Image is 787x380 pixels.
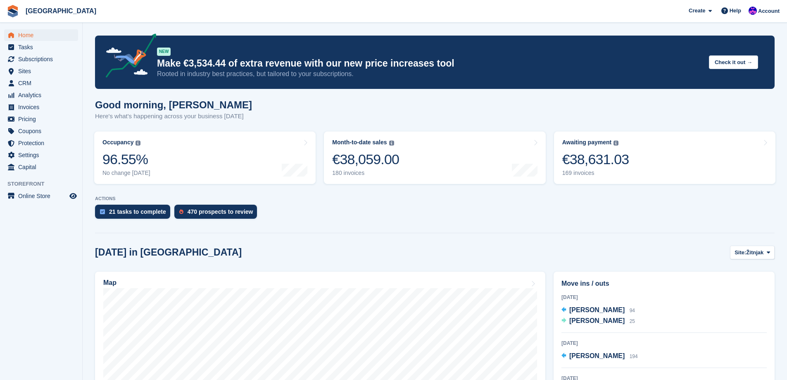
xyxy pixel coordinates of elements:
[188,208,253,215] div: 470 prospects to review
[4,77,78,89] a: menu
[630,318,635,324] span: 25
[99,33,157,81] img: price-adjustments-announcement-icon-8257ccfd72463d97f412b2fc003d46551f7dbcb40ab6d574587a9cd5c0d94...
[4,190,78,202] a: menu
[18,161,68,173] span: Capital
[613,141,618,146] img: icon-info-grey-7440780725fd019a000dd9b08b2336e03edf1995a4989e88bcd33f0948082b44.svg
[561,305,635,316] a: [PERSON_NAME] 94
[18,65,68,77] span: Sites
[4,53,78,65] a: menu
[561,279,767,289] h2: Move ins / outs
[22,4,100,18] a: [GEOGRAPHIC_DATA]
[746,249,763,257] span: Žitnjak
[730,7,741,15] span: Help
[7,5,19,17] img: stora-icon-8386f47178a22dfd0bd8f6a31ec36ba5ce8667c1dd55bd0f319d3a0aa187defe.svg
[4,101,78,113] a: menu
[68,191,78,201] a: Preview store
[18,89,68,101] span: Analytics
[95,247,242,258] h2: [DATE] in [GEOGRAPHIC_DATA]
[95,99,252,110] h1: Good morning, [PERSON_NAME]
[562,170,629,177] div: 169 invoices
[749,7,757,15] img: Ivan Gačić
[18,149,68,161] span: Settings
[18,77,68,89] span: CRM
[100,209,105,214] img: task-75834270c22a3079a89374b754ae025e5fb1db73e45f91037f5363f120a921f8.svg
[561,294,767,301] div: [DATE]
[569,352,625,359] span: [PERSON_NAME]
[103,279,117,287] h2: Map
[389,141,394,146] img: icon-info-grey-7440780725fd019a000dd9b08b2336e03edf1995a4989e88bcd33f0948082b44.svg
[569,317,625,324] span: [PERSON_NAME]
[332,151,399,168] div: €38,059.00
[95,112,252,121] p: Here's what's happening across your business [DATE]
[324,131,545,184] a: Month-to-date sales €38,059.00 180 invoices
[18,190,68,202] span: Online Store
[730,246,775,259] button: Site: Žitnjak
[18,101,68,113] span: Invoices
[136,141,140,146] img: icon-info-grey-7440780725fd019a000dd9b08b2336e03edf1995a4989e88bcd33f0948082b44.svg
[630,354,638,359] span: 194
[4,89,78,101] a: menu
[7,180,82,188] span: Storefront
[174,205,262,223] a: 470 prospects to review
[4,125,78,137] a: menu
[562,151,629,168] div: €38,631.03
[4,29,78,41] a: menu
[709,55,758,69] button: Check it out →
[4,41,78,53] a: menu
[18,137,68,149] span: Protection
[109,208,166,215] div: 21 tasks to complete
[179,209,183,214] img: prospect-51fa495bee0391a8d652442698ab0144808aea92771e9ea1ae160a38d050c398.svg
[561,351,638,362] a: [PERSON_NAME] 194
[95,205,174,223] a: 21 tasks to complete
[4,149,78,161] a: menu
[18,113,68,125] span: Pricing
[561,339,767,347] div: [DATE]
[157,57,702,69] p: Make €3,534.44 of extra revenue with our new price increases tool
[95,196,775,201] p: ACTIONS
[4,161,78,173] a: menu
[18,29,68,41] span: Home
[569,306,625,313] span: [PERSON_NAME]
[758,7,780,15] span: Account
[562,139,612,146] div: Awaiting payment
[94,131,316,184] a: Occupancy 96.55% No change [DATE]
[4,65,78,77] a: menu
[735,249,746,257] span: Site:
[332,170,399,177] div: 180 invoices
[18,53,68,65] span: Subscriptions
[332,139,387,146] div: Month-to-date sales
[554,131,775,184] a: Awaiting payment €38,631.03 169 invoices
[689,7,705,15] span: Create
[157,48,171,56] div: NEW
[4,113,78,125] a: menu
[4,137,78,149] a: menu
[18,125,68,137] span: Coupons
[102,170,150,177] div: No change [DATE]
[102,151,150,168] div: 96.55%
[157,69,702,79] p: Rooted in industry best practices, but tailored to your subscriptions.
[18,41,68,53] span: Tasks
[102,139,133,146] div: Occupancy
[561,316,635,327] a: [PERSON_NAME] 25
[630,308,635,313] span: 94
